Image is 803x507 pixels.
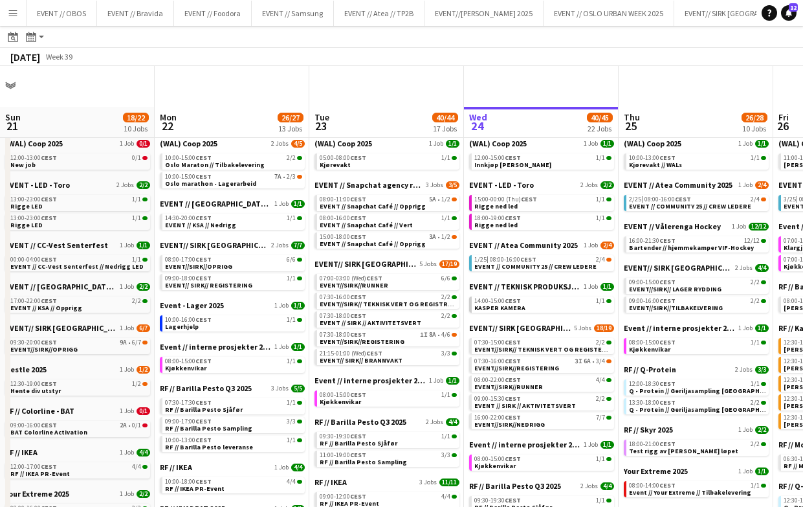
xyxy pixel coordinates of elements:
span: 4/6 [441,332,450,338]
span: 09:00-16:00 [629,298,676,304]
span: CEST [195,315,212,324]
span: 2/2 [287,155,296,161]
a: 08:00-17:00CEST6/6EVENT//SIRK//OPRIGG [165,255,302,270]
span: 16:00-21:30 [629,238,676,244]
span: 10:00-15:00 [165,155,212,161]
span: 4/5 [291,140,305,148]
span: (WAL) Coop 2025 [624,139,681,148]
a: 08:00-11:00CEST5A•1/2EVENT // Snapchat Café // Opprigg [320,195,457,210]
div: EVENT // Atea Community 20251 Job2/41/25|08:00-16:00CEST2/4EVENT // COMMUNITY 25 // CREW LEDERE [469,240,614,282]
span: 08:00-16:00 [320,215,366,221]
span: 14:30-20:00 [165,215,212,221]
span: EVENT// SIRK NORGE [160,240,269,250]
span: 2/4 [755,181,769,189]
span: 5A [429,196,436,203]
span: EVENT // TEKNISK PRODUKSJONER 2025 [469,282,581,291]
span: 12/12 [744,238,760,244]
span: (WAL) Coop 2025 [314,139,372,148]
span: EVENT//SIRK//OPRIGG [10,345,78,354]
a: EVENT// SIRK [GEOGRAPHIC_DATA]2 Jobs7/7 [160,240,305,250]
span: 1/1 [446,140,459,148]
span: 1/1 [755,324,769,332]
span: CEST [659,297,676,305]
a: 08:00-15:00CEST1/1Kjøkkenvikar [629,338,766,353]
span: 05:00-08:00 [320,155,366,161]
span: 2/4 [600,242,614,249]
span: 08:00-16:00 [490,256,536,263]
a: 07:30-18:00CEST1I8A•4/6EVENT//SIRK//REGISTERING [320,330,457,345]
span: 7A [274,174,281,180]
span: EVENT//SIRK//OPRIGG [165,262,232,271]
span: 2 Jobs [580,181,598,189]
span: (WAL) Coop 2025 [469,139,527,148]
span: CEST [659,153,676,162]
a: EVENT - LED - Toro2 Jobs2/2 [469,180,614,190]
a: 05:00-08:00CEST1/1Kjørevakt [320,153,457,168]
span: 6/6 [287,256,296,263]
span: | [796,195,798,203]
span: 1/1 [751,155,760,161]
a: EVENT // Atea Community 20251 Job2/4 [469,240,614,250]
span: 1/1 [132,256,141,263]
a: 00:00-04:00CEST1/1EVENT // CC-Vest Senterfest // Nedrigg LED [10,255,148,270]
span: EVENT // Vålerenga Hockey [624,221,721,231]
button: EVENT // Samsung [252,1,334,26]
span: 09:30-20:00 [10,339,57,346]
span: 1 Job [120,140,134,148]
span: 3/25 [784,196,798,203]
span: CEST [505,338,521,346]
span: CEST [505,214,521,222]
span: 0/1 [137,140,150,148]
a: EVENT // Atea Community 20251 Job2/4 [624,180,769,190]
span: EVENT // Snapchat agency roadshow [314,180,423,190]
span: 1 Job [274,343,289,351]
a: 1/25|08:00-16:00CEST2/4EVENT // COMMUNITY 25 // CREW LEDERE [474,255,611,270]
span: CEST [659,236,676,245]
span: 1/25 [474,256,489,263]
span: CEST [521,195,537,203]
span: EVENT// SIRK// REGISTERING [165,281,252,289]
span: CEST [350,214,366,222]
span: Rigge LED [10,202,43,210]
span: CEST [505,153,521,162]
span: 2/2 [441,313,450,319]
span: 5 Jobs [419,260,437,268]
span: CEST [350,330,366,339]
a: EVENT// SIRK [GEOGRAPHIC_DATA]5 Jobs18/19 [469,323,614,333]
a: 09:00-18:00CEST1/1EVENT// SIRK// REGISTERING [165,274,302,289]
span: EVENT//SIRK// LAGER RYDDING [629,285,721,293]
span: 1/1 [137,242,150,249]
a: Event // interne prosjekter 20251 Job1/1 [624,323,769,333]
span: EVENT // Atea Community 2025 [469,240,578,250]
button: EVENT // OBOS [27,1,97,26]
div: EVENT // CC-Vest Senterfest1 Job1/100:00-04:00CEST1/1EVENT // CC-Vest Senterfest // Nedrigg LED [5,240,150,282]
span: EVENT // COMMUNITY 25 // CREW LEDERE [629,202,751,210]
span: 1/2 [441,234,450,240]
span: 1 Job [738,324,753,332]
a: 10:00-15:00CEST2/2Oslo Maraton // Tilbakelevering [165,153,302,168]
span: 1 Job [429,140,443,148]
span: | [487,255,489,264]
span: Rigge ned led [474,202,518,210]
span: 12:00-13:00 [10,155,57,161]
a: EVENT// SIRK [GEOGRAPHIC_DATA]2 Jobs4/4 [624,263,769,273]
span: 1/1 [132,215,141,221]
a: 09:00-15:00CEST2/2EVENT//SIRK// LAGER RYDDING [629,278,766,293]
div: EVENT// SIRK [GEOGRAPHIC_DATA]1 Job6/709:30-20:00CEST9A•6/7EVENT//SIRK//OPRIGG [5,323,150,365]
span: 15:00-18:00 [320,234,366,240]
div: (WAL) Coop 20251 Job1/105:00-08:00CEST1/1Kjørevakt [314,139,459,180]
span: 2/2 [600,181,614,189]
a: EVENT - LED - Toro2 Jobs2/2 [5,180,150,190]
span: EVENT // Snapchat Café // Opprigg [320,240,426,248]
span: 1 Job [120,324,134,332]
span: 1/2 [441,196,450,203]
div: • [10,339,148,346]
span: 00:00-04:00 [10,256,57,263]
button: EVENT // Atea // TP2B [334,1,424,26]
span: 18/19 [594,324,614,332]
span: New job [10,161,36,169]
span: CEST [195,153,212,162]
a: 10:00-15:00CEST7A•2/3Oslo marathon - Lagerarbeid [165,172,302,187]
a: Event - Lager 20251 Job1/1 [160,300,305,310]
span: 13:00-23:00 [10,215,57,221]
